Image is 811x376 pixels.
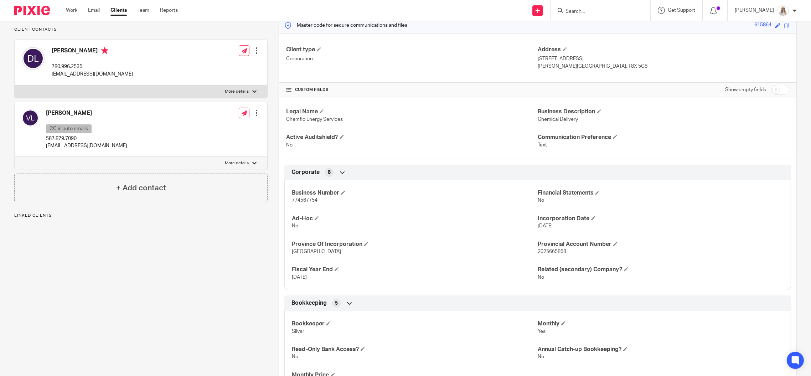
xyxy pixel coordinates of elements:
img: Pixie [14,6,50,15]
input: Search [565,9,629,15]
h4: Read-Only Bank Access? [292,346,538,353]
p: More details [225,89,249,94]
span: 5 [335,300,338,307]
h4: Address [538,46,789,53]
h4: Communication Preference [538,134,789,141]
img: svg%3E [22,109,39,127]
div: 615864 [754,21,771,30]
h4: Fiscal Year End [292,266,538,273]
a: Work [66,7,77,14]
span: No [286,143,293,148]
i: Primary [101,47,108,54]
p: Client contacts [14,27,268,32]
a: Clients [110,7,127,14]
span: Bookkeeping [291,299,327,307]
h4: Active Auditshield? [286,134,538,141]
span: 2025665858 [538,249,566,254]
span: No [538,198,544,203]
span: Corporate [291,169,320,176]
p: [STREET_ADDRESS] [538,55,789,62]
span: Yes [538,329,546,334]
span: [DATE] [538,223,553,228]
span: [DATE] [292,275,307,280]
label: Show empty fields [725,86,766,93]
span: Chemical Delivery [538,117,578,122]
span: No [292,223,298,228]
span: No [292,354,298,359]
span: Get Support [668,8,695,13]
h4: Financial Statements [538,189,784,197]
a: Reports [160,7,178,14]
span: Silver [292,329,304,334]
h4: Monthly [538,320,784,328]
span: No [538,275,544,280]
span: No [538,354,544,359]
p: Linked clients [14,213,268,218]
span: [GEOGRAPHIC_DATA] [292,249,341,254]
h4: Client type [286,46,538,53]
h4: Related (secondary) Company? [538,266,784,273]
p: 587.879.7090 [46,135,127,142]
p: [EMAIL_ADDRESS][DOMAIN_NAME] [46,142,127,149]
h4: Business Number [292,189,538,197]
a: Email [88,7,100,14]
span: Text [538,143,547,148]
p: Master code for secure communications and files [284,22,407,29]
p: 780.996.2535 [52,63,133,70]
img: svg%3E [22,47,45,70]
h4: [PERSON_NAME] [52,47,133,56]
p: CC in auto emails [46,124,92,133]
h4: Business Description [538,108,789,115]
h4: Ad-Hoc [292,215,538,222]
h4: Bookkeeper [292,320,538,328]
p: [PERSON_NAME][GEOGRAPHIC_DATA], T8X 5C8 [538,63,789,70]
h4: + Add contact [116,182,166,194]
span: 774567754 [292,198,317,203]
p: [EMAIL_ADDRESS][DOMAIN_NAME] [52,71,133,78]
span: 8 [328,169,331,176]
h4: [PERSON_NAME] [46,109,127,117]
h4: Legal Name [286,108,538,115]
h4: CUSTOM FIELDS [286,87,538,93]
p: More details [225,160,249,166]
img: Headshot%2011-2024%20white%20background%20square%202.JPG [778,5,789,16]
span: Chemflo Energy Services [286,117,343,122]
p: [PERSON_NAME] [735,7,774,14]
h4: Incorporation Date [538,215,784,222]
h4: Province Of Incorporation [292,241,538,248]
p: Corporation [286,55,538,62]
h4: Provincial Account Number [538,241,784,248]
a: Team [138,7,149,14]
h4: Annual Catch-up Bookkeeping? [538,346,784,353]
